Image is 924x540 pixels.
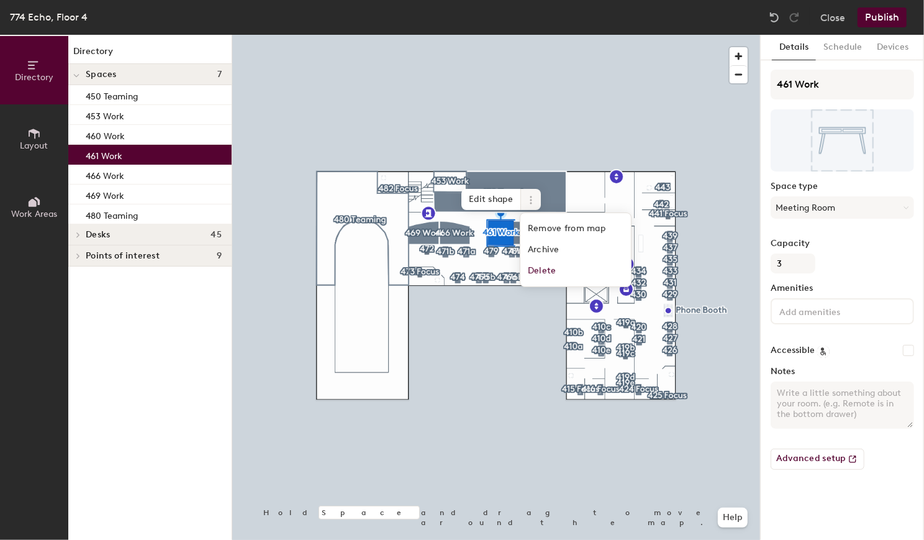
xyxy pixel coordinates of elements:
p: 466 Work [86,167,124,181]
span: Work Areas [11,209,57,219]
span: Archive [520,239,631,260]
span: Edit shape [461,189,521,210]
button: Advanced setup [771,449,864,470]
label: Capacity [771,239,914,249]
span: 45 [211,230,222,240]
button: Schedule [816,35,869,60]
p: 450 Teaming [86,88,138,102]
span: Delete [520,260,631,281]
span: Desks [86,230,110,240]
p: 469 Work [86,187,124,201]
label: Space type [771,181,914,191]
button: Meeting Room [771,196,914,219]
img: Redo [788,11,800,24]
span: Points of interest [86,251,160,261]
p: 480 Teaming [86,207,138,221]
span: Spaces [86,70,117,80]
button: Help [718,508,748,528]
span: Layout [20,140,48,151]
button: Details [772,35,816,60]
h1: Directory [68,45,232,64]
label: Notes [771,367,914,377]
div: 774 Echo, Floor 4 [10,9,88,25]
img: The space named 461 Work [771,109,914,172]
p: 461 Work [86,147,122,162]
span: Directory [15,72,53,83]
p: 460 Work [86,127,125,142]
button: Close [820,7,845,27]
button: Devices [869,35,916,60]
input: Add amenities [777,303,889,318]
label: Accessible [771,346,815,355]
p: 453 Work [86,108,124,122]
span: 7 [217,70,222,80]
span: 9 [217,251,222,261]
img: Undo [768,11,781,24]
span: Remove from map [520,218,631,239]
button: Publish [858,7,907,27]
label: Amenities [771,283,914,293]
